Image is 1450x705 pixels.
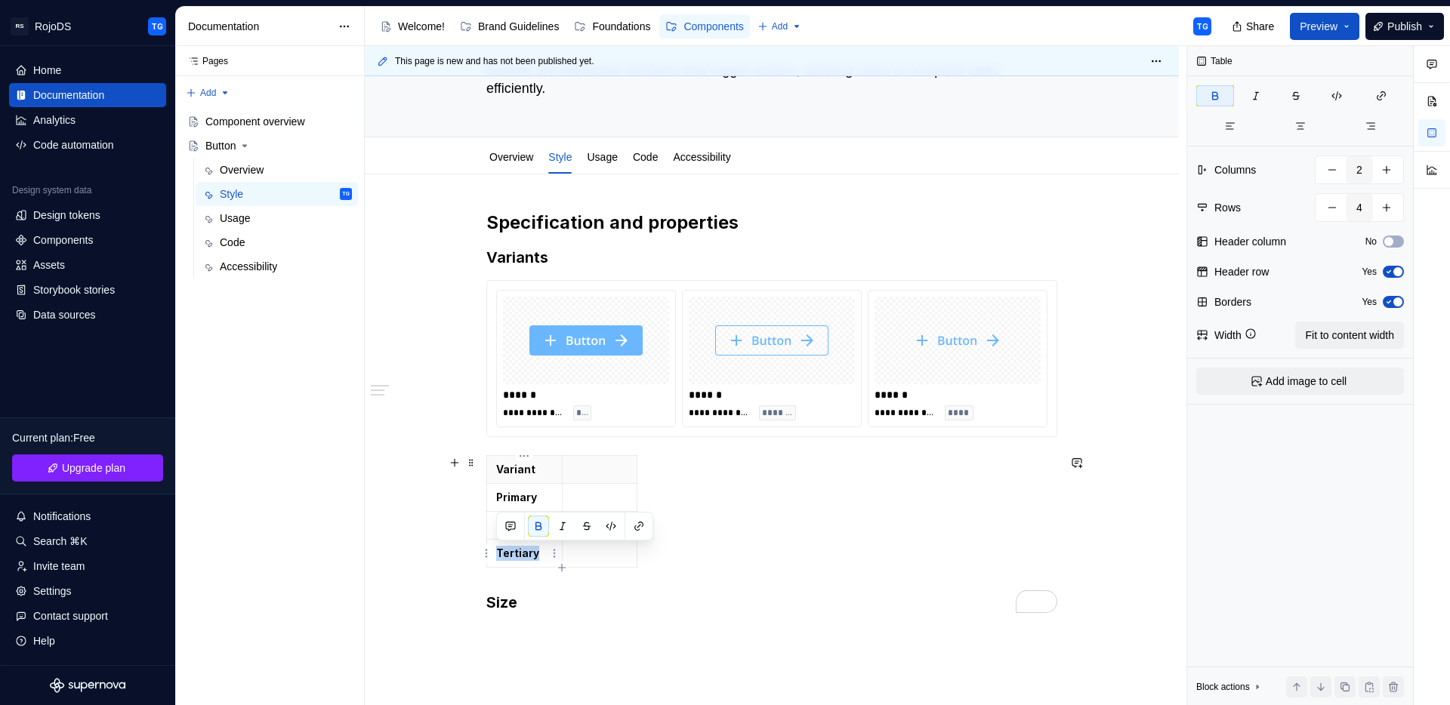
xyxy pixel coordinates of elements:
button: Add image to cell [1196,368,1404,395]
a: Assets [9,253,166,277]
strong: Variant [496,463,535,476]
div: Code [627,140,664,172]
div: Components [683,19,743,34]
div: RojoDS [35,19,71,34]
div: Design system data [12,184,91,196]
button: RSRojoDSTG [3,10,172,42]
label: Yes [1362,296,1377,308]
div: Contact support [33,608,108,623]
a: Supernova Logo [50,678,125,693]
span: Fit to content width [1305,328,1394,343]
div: Invite team [33,559,85,574]
a: Design tokens [9,203,166,227]
a: Component overview [181,109,358,134]
strong: Tertiary [496,546,539,559]
div: Help [33,633,55,648]
div: Assets [33,257,65,272]
div: Notifications [33,509,91,524]
label: Yes [1362,266,1377,278]
span: Upgrade plan [62,460,125,476]
div: Header row [1214,264,1269,279]
div: Settings [33,583,72,599]
a: Foundations [568,14,656,38]
button: Search ⌘K [9,529,166,553]
button: Fit to content width [1295,322,1404,349]
div: Usage [581,140,623,172]
div: Usage [220,211,250,226]
a: Usage [196,206,358,230]
button: Publish [1365,13,1444,40]
textarea: Buttons are interactive elements that trigger actions, allowing users to complete tasks efficiently. [483,58,1054,100]
div: Overview [220,162,264,177]
span: Publish [1387,19,1422,34]
div: Pages [181,55,228,67]
a: Code [196,230,358,254]
a: Home [9,58,166,82]
div: Block actions [1196,681,1250,693]
a: Storybook stories [9,278,166,302]
a: Invite team [9,554,166,578]
div: TG [151,20,163,32]
a: Data sources [9,303,166,327]
div: Width [1214,328,1242,343]
a: Accessibility [196,254,358,279]
a: Code [633,151,658,163]
div: Page tree [181,109,358,279]
div: Components [33,232,93,248]
div: Brand Guidelines [478,19,559,34]
span: Add [772,20,788,32]
div: Overview [483,140,539,172]
div: Block actions [1196,676,1263,697]
div: Page tree [374,11,750,42]
label: No [1365,236,1377,248]
div: TG [342,186,350,202]
div: Documentation [33,88,104,103]
strong: Variants [486,248,548,266]
div: TG [1196,20,1208,32]
div: RS [11,17,29,35]
div: Code [220,235,245,250]
a: Settings [9,579,166,603]
div: Borders [1214,294,1251,309]
button: Share [1224,13,1284,40]
a: Components [9,228,166,252]
div: Accessibility [667,140,736,172]
button: Help [9,629,166,653]
a: Style [548,151,572,163]
div: Data sources [33,307,95,322]
div: Design tokens [33,208,100,223]
button: Upgrade plan [12,454,163,482]
span: Add image to cell [1266,374,1347,389]
div: Search ⌘K [33,534,88,549]
div: Accessibility [220,259,277,274]
strong: Size [486,593,517,611]
a: StyleTG [196,182,358,206]
a: Accessibility [673,151,730,163]
div: Foundations [592,19,650,34]
a: Documentation [9,83,166,107]
div: Current plan : Free [12,430,163,445]
a: Components [659,14,749,38]
div: Rows [1214,200,1241,215]
span: This page is new and has not been published yet. [395,55,594,67]
div: Header column [1214,234,1286,249]
a: Overview [489,151,533,163]
div: Style [542,140,578,172]
span: Share [1246,19,1274,34]
a: Button [181,134,358,158]
button: Preview [1290,13,1359,40]
a: Analytics [9,108,166,132]
div: Button [205,138,236,153]
button: Notifications [9,504,166,528]
span: Add [200,87,216,99]
strong: Primary [496,491,537,503]
a: Overview [196,158,358,182]
button: Add [753,16,807,37]
div: Code automation [33,137,114,152]
a: Usage [587,151,617,163]
div: Storybook stories [33,282,115,297]
div: Analytics [33,112,76,128]
div: Documentation [188,19,331,34]
strong: Specification and properties [486,211,739,233]
a: Welcome! [374,14,451,38]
